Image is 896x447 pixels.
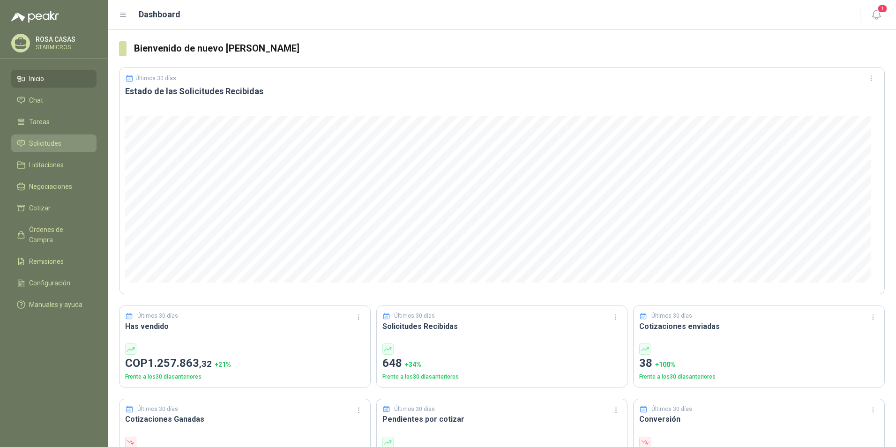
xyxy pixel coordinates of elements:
[29,160,64,170] span: Licitaciones
[29,299,82,310] span: Manuales y ayuda
[36,36,94,43] p: ROSA CASAS
[868,7,885,23] button: 1
[139,8,180,21] h1: Dashboard
[29,138,61,149] span: Solicitudes
[29,181,72,192] span: Negociaciones
[137,405,178,414] p: Últimos 30 días
[394,312,435,320] p: Últimos 30 días
[11,274,97,292] a: Configuración
[382,355,622,372] p: 648
[639,355,879,372] p: 38
[877,4,888,13] span: 1
[11,134,97,152] a: Solicitudes
[655,361,675,368] span: + 100 %
[11,91,97,109] a: Chat
[11,113,97,131] a: Tareas
[29,95,43,105] span: Chat
[125,372,365,381] p: Frente a los 30 días anteriores
[215,361,231,368] span: + 21 %
[382,372,622,381] p: Frente a los 30 días anteriores
[11,70,97,88] a: Inicio
[125,413,365,425] h3: Cotizaciones Ganadas
[125,320,365,332] h3: Has vendido
[639,413,879,425] h3: Conversión
[394,405,435,414] p: Últimos 30 días
[382,320,622,332] h3: Solicitudes Recibidas
[29,224,88,245] span: Órdenes de Compra
[639,320,879,332] h3: Cotizaciones enviadas
[36,45,94,50] p: STARMICROS
[11,296,97,313] a: Manuales y ayuda
[11,11,59,22] img: Logo peakr
[134,41,885,56] h3: Bienvenido de nuevo [PERSON_NAME]
[639,372,879,381] p: Frente a los 30 días anteriores
[125,86,879,97] h3: Estado de las Solicitudes Recibidas
[29,278,70,288] span: Configuración
[651,405,692,414] p: Últimos 30 días
[11,221,97,249] a: Órdenes de Compra
[11,253,97,270] a: Remisiones
[29,203,51,213] span: Cotizar
[11,156,97,174] a: Licitaciones
[11,199,97,217] a: Cotizar
[29,256,64,267] span: Remisiones
[651,312,692,320] p: Últimos 30 días
[135,75,176,82] p: Últimos 30 días
[11,178,97,195] a: Negociaciones
[29,117,50,127] span: Tareas
[29,74,44,84] span: Inicio
[148,357,212,370] span: 1.257.863
[382,413,622,425] h3: Pendientes por cotizar
[125,355,365,372] p: COP
[405,361,421,368] span: + 34 %
[137,312,178,320] p: Últimos 30 días
[199,358,212,369] span: ,32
